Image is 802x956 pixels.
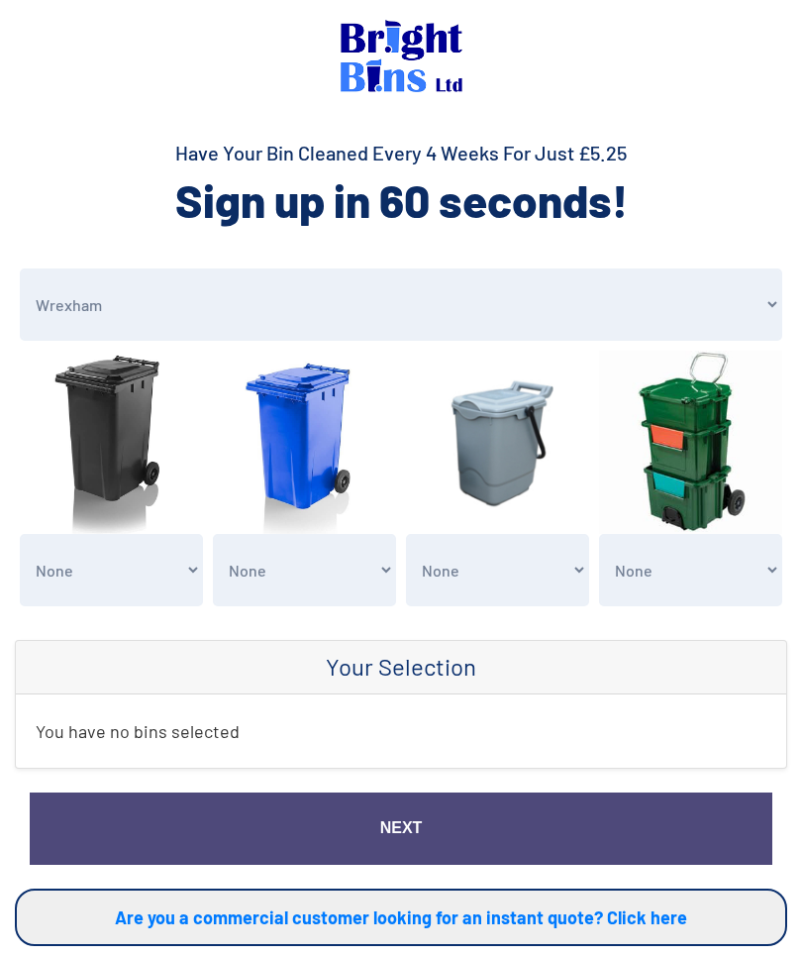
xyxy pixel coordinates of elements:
[36,653,766,682] h4: Your Selection
[213,351,396,534] img: general_type_2.jpg
[15,889,787,946] a: Are you a commercial customer looking for an instant quote? Click here
[20,351,203,534] img: general_type_1.jpg
[15,170,787,230] h2: Sign up in 60 seconds!
[15,139,787,166] h4: Have Your Bin Cleaned Every 4 Weeks For Just £5.25
[30,793,772,865] a: Next
[406,351,589,534] img: food.jpg
[599,351,782,534] img: recyclingSystem1.jpg
[36,714,766,748] p: You have no bins selected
